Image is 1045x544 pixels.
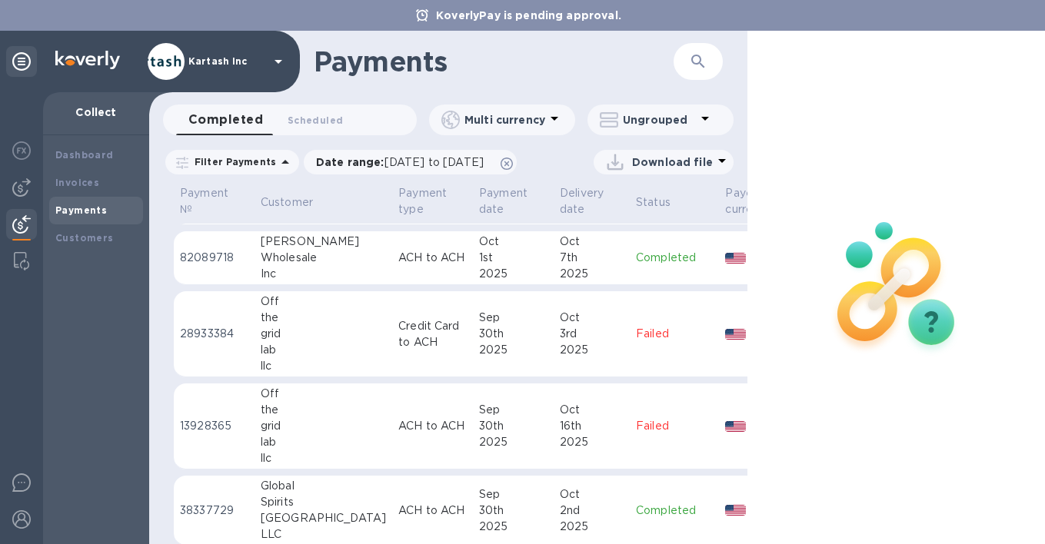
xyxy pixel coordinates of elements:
div: Spirits [261,494,386,510]
p: Failed [636,326,713,342]
span: Payment type [398,185,467,217]
p: KoverlyPay is pending approval. [428,8,629,23]
div: Wholesale [261,250,386,266]
p: ACH to ACH [398,418,467,434]
p: ACH to ACH [398,250,467,266]
div: the [261,310,386,326]
b: Customers [55,232,114,244]
div: [PERSON_NAME] [261,234,386,250]
div: grid [261,326,386,342]
p: Payee currency [725,185,771,217]
div: 1st [479,250,547,266]
div: [GEOGRAPHIC_DATA] [261,510,386,526]
span: Payment date [479,185,547,217]
img: USD [725,421,746,432]
div: Sep [479,402,547,418]
img: Logo [55,51,120,69]
div: llc [261,358,386,374]
h1: Payments [314,45,674,78]
span: Status [636,194,691,211]
img: Foreign exchange [12,141,31,160]
div: 16th [560,418,624,434]
img: USD [725,505,746,516]
p: 28933384 [180,326,248,342]
p: ACH to ACH [398,503,467,519]
div: 30th [479,326,547,342]
p: Collect [55,104,137,120]
div: Unpin categories [6,46,37,77]
div: 2025 [479,434,547,450]
p: 38337729 [180,503,248,519]
div: 2025 [560,434,624,450]
div: 2025 [560,519,624,535]
p: 82089718 [180,250,248,266]
div: 7th [560,250,624,266]
div: Oct [479,234,547,250]
p: Date range : [316,154,491,170]
div: 30th [479,503,547,519]
p: Download file [632,154,713,170]
span: Completed [188,109,263,131]
p: Failed [636,418,713,434]
div: Oct [560,310,624,326]
p: 13928365 [180,418,248,434]
span: Scheduled [288,112,343,128]
div: Inc [261,266,386,282]
div: Oct [560,234,624,250]
img: USD [725,253,746,264]
p: Delivery date [560,185,604,217]
p: Completed [636,503,713,519]
p: Credit Card to ACH [398,318,467,350]
div: Off [261,294,386,310]
div: 2025 [479,342,547,358]
p: Completed [636,250,713,266]
b: Payments [55,204,107,216]
div: llc [261,450,386,466]
span: [DATE] to [DATE] [384,156,484,168]
div: lab [261,434,386,450]
div: 30th [479,418,547,434]
p: Ungrouped [623,112,696,128]
p: Payment № [180,185,228,217]
b: Invoices [55,177,99,188]
div: 2025 [560,342,624,358]
p: Payment type [398,185,447,217]
div: Date range:[DATE] to [DATE] [304,150,517,174]
p: Customer [261,194,313,211]
div: 3rd [560,326,624,342]
span: Customer [261,194,333,211]
div: Global [261,478,386,494]
div: lab [261,342,386,358]
div: Sep [479,486,547,503]
b: Dashboard [55,149,114,161]
div: Oct [560,402,624,418]
div: 2nd [560,503,624,519]
span: Delivery date [560,185,624,217]
p: Filter Payments [188,155,276,168]
div: LLC [261,526,386,542]
span: Payment № [180,185,248,217]
p: Payment date [479,185,527,217]
div: 2025 [560,266,624,282]
div: 2025 [479,519,547,535]
p: Kartash Inc [188,56,265,67]
img: USD [725,329,746,340]
div: the [261,402,386,418]
div: Oct [560,486,624,503]
span: Payee currency [725,185,791,217]
p: Status [636,194,671,211]
p: Multi currency [464,112,545,128]
div: 2025 [479,266,547,282]
div: Sep [479,310,547,326]
div: Off [261,386,386,402]
div: grid [261,418,386,434]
